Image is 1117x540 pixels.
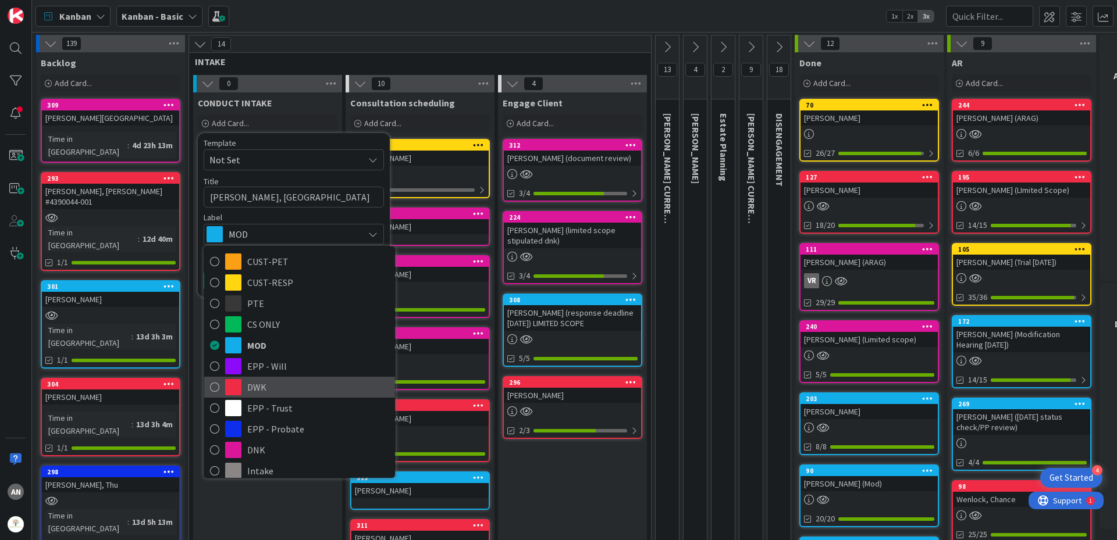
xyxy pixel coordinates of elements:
[204,314,395,335] a: CS ONLY
[204,293,395,314] a: PTE
[958,101,1090,109] div: 244
[958,317,1090,326] div: 172
[952,398,1091,471] a: 269[PERSON_NAME] ([DATE] status check/PP review)4/4
[45,324,131,349] div: Time in [GEOGRAPHIC_DATA]
[350,139,490,198] a: 317[PERSON_NAME]0/1
[47,282,179,291] div: 301
[24,2,53,16] span: Support
[801,466,938,476] div: 90
[806,245,938,253] div: 111
[350,399,490,462] a: 289[PERSON_NAME]2/2
[247,462,389,480] span: Intake
[350,97,455,109] span: Consultation scheduling
[503,97,563,109] span: Engage Client
[519,424,530,437] span: 2/3
[351,473,489,483] div: 313
[351,328,489,354] div: 314[PERSON_NAME]
[968,219,987,231] span: 14/15
[42,389,179,405] div: [PERSON_NAME]
[801,404,938,419] div: [PERSON_NAME]
[801,183,938,198] div: [PERSON_NAME]
[799,464,939,527] a: 90[PERSON_NAME] (Mod)20/20
[204,439,395,460] a: DNK
[8,516,24,532] img: avatar
[45,133,127,158] div: Time in [GEOGRAPHIC_DATA]
[504,388,641,403] div: [PERSON_NAME]
[503,294,642,367] a: 308[PERSON_NAME] (response deadline [DATE]) LIMITED SCOPE5/5
[816,219,835,231] span: 18/20
[351,209,489,219] div: 316
[746,113,757,264] span: VICTOR CURRENT CLIENTS
[204,251,395,272] a: CUST-PET
[504,295,641,331] div: 308[PERSON_NAME] (response deadline [DATE]) LIMITED SCOPE
[804,273,819,288] div: VR
[41,99,180,163] a: 309[PERSON_NAME][GEOGRAPHIC_DATA]Time in [GEOGRAPHIC_DATA]:4d 23h 13m
[952,171,1091,234] a: 195[PERSON_NAME] (LImited Scope)14/15
[247,253,389,270] span: CUST-PET
[42,184,179,209] div: [PERSON_NAME], [PERSON_NAME] #4390044-001
[133,330,176,343] div: 13d 3h 3m
[204,272,395,293] a: CUST-RESP
[887,10,902,22] span: 1x
[801,100,938,110] div: 70
[351,400,489,411] div: 289
[351,473,489,498] div: 313[PERSON_NAME]
[42,292,179,307] div: [PERSON_NAME]
[42,379,179,405] div: 304[PERSON_NAME]
[42,173,179,184] div: 293
[806,323,938,331] div: 240
[42,100,179,110] div: 309
[504,295,641,305] div: 308
[351,140,489,151] div: 317
[247,316,389,333] span: CS ONLY
[357,521,489,530] div: 311
[351,411,489,426] div: [PERSON_NAME]
[247,274,389,291] span: CUST-RESP
[741,63,761,77] span: 9
[801,321,938,332] div: 240
[801,273,938,288] div: VR
[504,140,641,166] div: 312[PERSON_NAME] (document review)
[801,255,938,270] div: [PERSON_NAME] (ARAG)
[357,258,489,266] div: 315
[801,332,938,347] div: [PERSON_NAME] (Limited scope)
[45,226,138,252] div: Time in [GEOGRAPHIC_DATA]
[247,337,389,354] span: MOD
[816,147,835,159] span: 26/27
[1092,465,1102,475] div: 4
[799,320,939,383] a: 240[PERSON_NAME] (Limited scope)5/5
[968,374,987,386] span: 14/15
[820,37,840,51] span: 12
[211,37,231,51] span: 14
[801,172,938,183] div: 127
[209,152,355,167] span: Not Set
[801,321,938,347] div: 240[PERSON_NAME] (Limited scope)
[953,172,1090,183] div: 195
[1040,468,1102,488] div: Open Get Started checklist, remaining modules: 4
[806,173,938,181] div: 127
[504,212,641,223] div: 224
[902,10,918,22] span: 2x
[801,100,938,126] div: 70[PERSON_NAME]
[357,141,489,149] div: 317
[47,468,179,476] div: 298
[350,327,490,390] a: 314[PERSON_NAME]1/1
[57,354,68,366] span: 1/1
[204,377,395,398] a: DWK
[509,378,641,387] div: 296
[351,151,489,166] div: [PERSON_NAME]
[718,113,730,181] span: Estate Planning
[657,63,677,77] span: 13
[953,481,1090,507] div: 98Wenlock, Chance
[204,213,222,221] span: Label
[140,233,176,245] div: 12d 40m
[519,352,530,364] span: 5/5
[503,139,642,202] a: 312[PERSON_NAME] (document review)3/4
[504,151,641,166] div: [PERSON_NAME] (document review)
[806,467,938,475] div: 90
[351,339,489,354] div: [PERSON_NAME]
[946,6,1033,27] input: Quick Filter...
[801,244,938,255] div: 111
[799,99,939,162] a: 70[PERSON_NAME]26/27
[958,400,1090,408] div: 269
